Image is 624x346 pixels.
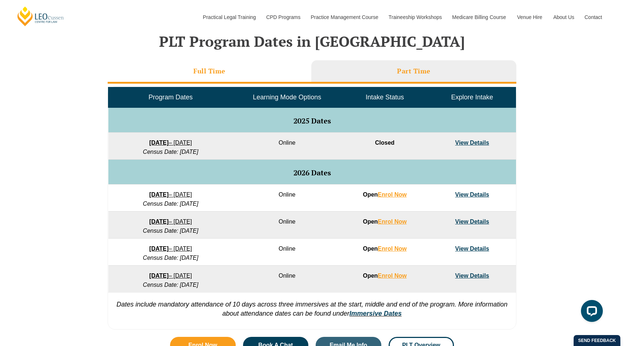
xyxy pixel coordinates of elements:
a: Practice Management Course [305,1,383,33]
td: Online [233,239,341,266]
td: Online [233,266,341,293]
span: 2025 Dates [293,116,331,126]
td: Online [233,185,341,212]
strong: [DATE] [149,218,169,225]
a: Enrol Now [378,273,407,279]
h3: Full Time [193,67,226,75]
a: Traineeship Workshops [383,1,447,33]
strong: Open [363,246,407,252]
span: Intake Status [366,94,404,101]
em: Census Date: [DATE] [143,149,199,155]
h3: Part Time [397,67,431,75]
a: View Details [455,246,489,252]
a: [DATE]– [DATE] [149,140,192,146]
em: Census Date: [DATE] [143,228,199,234]
a: CPD Programs [261,1,305,33]
td: Online [233,133,341,160]
a: View Details [455,218,489,225]
a: [DATE]– [DATE] [149,246,192,252]
a: View Details [455,140,489,146]
a: [PERSON_NAME] Centre for Law [16,6,65,27]
a: Immersive Dates [350,310,402,317]
strong: [DATE] [149,273,169,279]
a: View Details [455,191,489,198]
a: About Us [548,1,579,33]
span: Explore Intake [451,94,493,101]
span: Learning Mode Options [253,94,321,101]
td: Online [233,212,341,239]
a: Medicare Billing Course [447,1,512,33]
span: 2026 Dates [293,168,331,178]
a: [DATE]– [DATE] [149,273,192,279]
a: Enrol Now [378,191,407,198]
a: Enrol Now [378,246,407,252]
em: Census Date: [DATE] [143,255,199,261]
a: Contact [579,1,608,33]
strong: Open [363,273,407,279]
a: Enrol Now [378,218,407,225]
a: Practical Legal Training [197,1,261,33]
span: Program Dates [149,94,193,101]
iframe: LiveChat chat widget [575,297,606,328]
a: [DATE]– [DATE] [149,191,192,198]
em: Dates include mandatory attendance of 10 days across three immersives at the start, middle and en... [116,301,508,317]
a: View Details [455,273,489,279]
em: Census Date: [DATE] [143,201,199,207]
strong: Open [363,191,407,198]
strong: [DATE] [149,191,169,198]
em: Census Date: [DATE] [143,282,199,288]
a: [DATE]– [DATE] [149,218,192,225]
strong: [DATE] [149,140,169,146]
strong: Open [363,218,407,225]
strong: [DATE] [149,246,169,252]
a: Venue Hire [512,1,548,33]
h2: PLT Program Dates in [GEOGRAPHIC_DATA] [104,33,520,49]
span: Closed [375,140,394,146]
